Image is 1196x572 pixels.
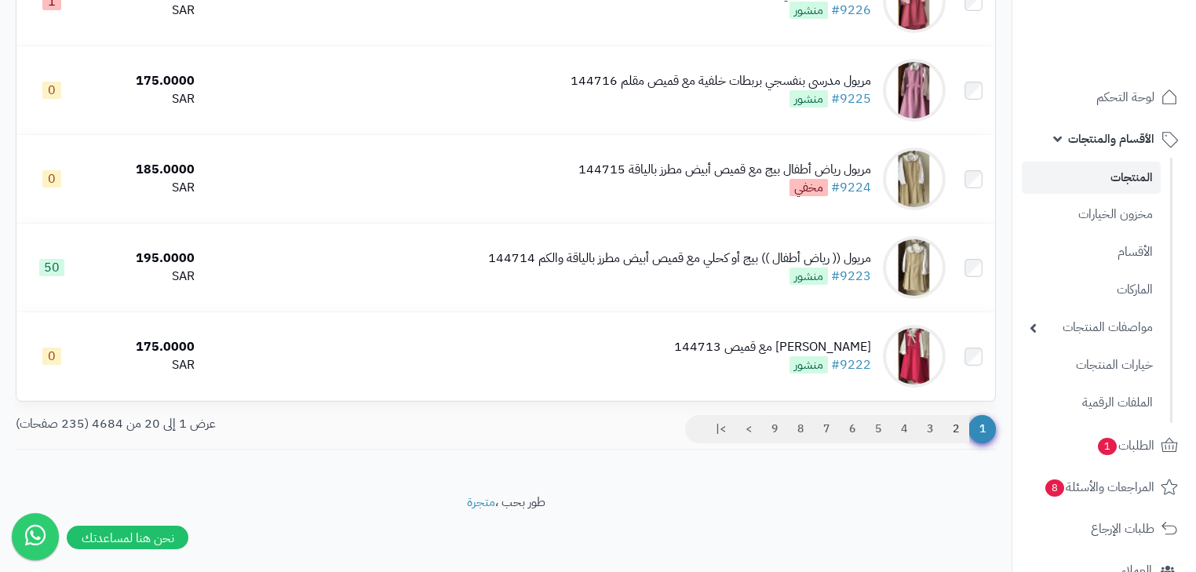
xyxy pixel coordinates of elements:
[839,415,866,443] a: 6
[1068,128,1154,150] span: الأقسام والمنتجات
[1098,438,1118,456] span: 1
[1022,78,1187,116] a: لوحة التحكم
[93,338,194,356] div: 175.0000
[883,59,946,122] img: مريول مدرسي بنفسجي بربطات خلفية مع قميص مقلم 144716
[883,148,946,210] img: مريول رياض أطفال بيج مع قميص أبيض مطرز بالياقة 144715
[42,170,61,188] span: 0
[1022,427,1187,465] a: الطلبات1
[1089,35,1181,67] img: logo-2.png
[93,356,194,374] div: SAR
[1022,198,1161,231] a: مخزون الخيارات
[488,250,871,268] div: مريول (( رياض أطفال )) بيج أو كحلي مع قميص أبيض مطرز بالياقة والكم 144714
[831,267,871,286] a: #9223
[789,2,828,19] span: منشور
[831,355,871,374] a: #9222
[787,415,814,443] a: 8
[891,415,917,443] a: 4
[42,348,61,365] span: 0
[42,82,61,99] span: 0
[1022,273,1161,307] a: الماركات
[789,268,828,285] span: منشور
[571,72,871,90] div: مريول مدرسي بنفسجي بربطات خلفية مع قميص مقلم 144716
[831,1,871,20] a: #9226
[4,415,506,433] div: عرض 1 إلى 20 من 4684 (235 صفحات)
[1091,518,1154,540] span: طلبات الإرجاع
[883,325,946,388] img: مريول مدرسي فوشي مع قميص 144713
[735,415,762,443] a: >
[789,356,828,373] span: منشور
[1022,311,1161,344] a: مواصفات المنتجات
[761,415,788,443] a: 9
[1096,435,1154,457] span: الطلبات
[943,415,969,443] a: 2
[39,259,64,276] span: 50
[1022,510,1187,548] a: طلبات الإرجاع
[789,179,828,196] span: مخفي
[1022,386,1161,420] a: الملفات الرقمية
[1044,476,1154,498] span: المراجعات والأسئلة
[93,250,194,268] div: 195.0000
[674,338,871,356] div: [PERSON_NAME] مع قميص 144713
[968,415,996,443] span: 1
[865,415,892,443] a: 5
[467,493,495,512] a: متجرة
[93,268,194,286] div: SAR
[1022,162,1161,194] a: المنتجات
[93,179,194,197] div: SAR
[1022,468,1187,506] a: المراجعات والأسئلة8
[93,2,194,20] div: SAR
[883,236,946,299] img: مريول (( رياض أطفال )) بيج أو كحلي مع قميص أبيض مطرز بالياقة والكم 144714
[578,161,871,179] div: مريول رياض أطفال بيج مع قميص أبيض مطرز بالياقة 144715
[1022,235,1161,269] a: الأقسام
[706,415,736,443] a: >|
[789,90,828,107] span: منشور
[1096,86,1154,108] span: لوحة التحكم
[813,415,840,443] a: 7
[93,90,194,108] div: SAR
[1045,479,1065,497] span: 8
[831,178,871,197] a: #9224
[831,89,871,108] a: #9225
[93,72,194,90] div: 175.0000
[1022,348,1161,382] a: خيارات المنتجات
[917,415,943,443] a: 3
[93,161,194,179] div: 185.0000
